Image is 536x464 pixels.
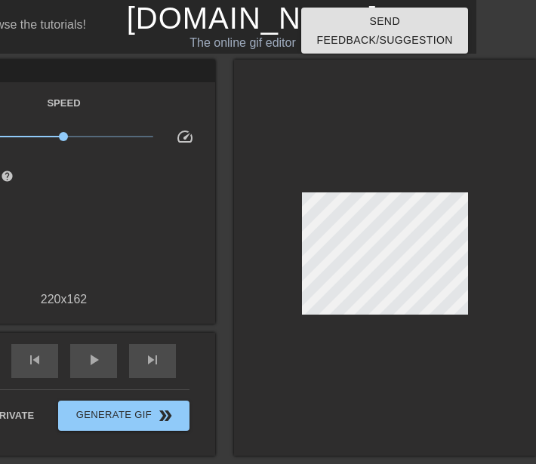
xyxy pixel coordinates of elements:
[85,351,103,369] span: play_arrow
[143,351,162,369] span: skip_next
[26,351,44,369] span: skip_previous
[156,407,174,425] span: double_arrow
[47,96,80,111] label: Speed
[176,128,194,146] span: speed
[64,407,183,425] span: Generate Gif
[313,12,456,49] span: Send Feedback/Suggestion
[127,34,359,52] div: The online gif editor
[1,170,14,183] span: help
[127,2,378,35] a: [DOMAIN_NAME]
[301,8,468,54] button: Send Feedback/Suggestion
[58,401,189,431] button: Generate Gif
